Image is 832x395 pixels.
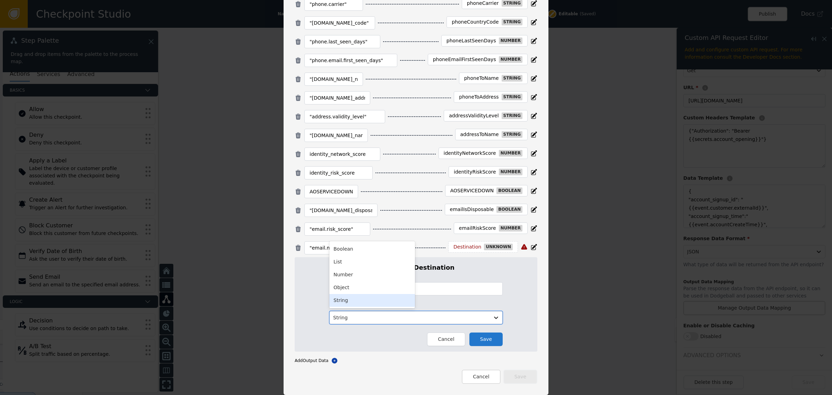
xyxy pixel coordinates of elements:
div: identityRiskScore [454,169,496,175]
div: string [502,75,522,82]
div: Object [329,281,415,294]
div: number [499,150,522,157]
input: Enter a Source Path [310,187,353,196]
h1: Configure Destination [329,263,503,272]
input: Enter a Source Path [310,225,365,233]
div: String [329,294,415,307]
div: string [502,131,522,138]
input: Enter a Source Path [310,131,363,140]
div: phoneEmailFirstSeenDays [433,57,496,63]
input: Enter a name for this data element [329,282,503,295]
div: identityNetworkScore [444,150,496,157]
input: Enter a Source Path [310,169,367,177]
div: phoneToName [464,75,499,82]
input: Enter a Source Path [310,244,380,252]
div: string [502,112,522,119]
div: number [499,225,522,232]
input: Enter a Source Path [310,206,372,215]
button: Cancel [427,333,465,346]
div: unknown [484,244,513,250]
div: Add Output Data [295,357,537,364]
div: Number [329,268,415,281]
div: boolean [496,187,522,194]
div: boolean [496,206,522,213]
div: string [502,94,522,100]
div: number [499,37,522,44]
div: Boolean [329,243,415,255]
div: phoneCarrier [467,0,499,7]
input: Enter a Source Path [310,75,358,83]
div: number [499,169,522,175]
label: Data Type [329,301,503,308]
div: string [502,19,522,25]
label: Element Name [329,272,503,279]
div: number [499,56,522,63]
div: phoneCountryCode [452,19,499,25]
button: Save [469,333,503,346]
div: phoneLastSeenDays [447,38,496,44]
div: addressToName [460,132,499,138]
div: Destination [453,244,481,250]
div: phoneToAddress [459,94,499,100]
button: Cancel [462,370,500,384]
div: AOSERVICEDOWN [450,188,494,194]
div: addressValidityLevel [449,113,499,119]
input: Enter a Source Path [310,19,370,27]
input: Enter a Source Path [310,94,365,102]
input: Enter a Source Path [310,150,375,158]
input: Enter a Source Path [310,112,380,121]
div: List [329,255,415,268]
div: emailRiskScore [459,225,496,232]
input: Enter a Source Path [310,37,375,46]
div: emailIsDisposable [450,207,494,213]
input: Enter a Source Path [310,56,392,65]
